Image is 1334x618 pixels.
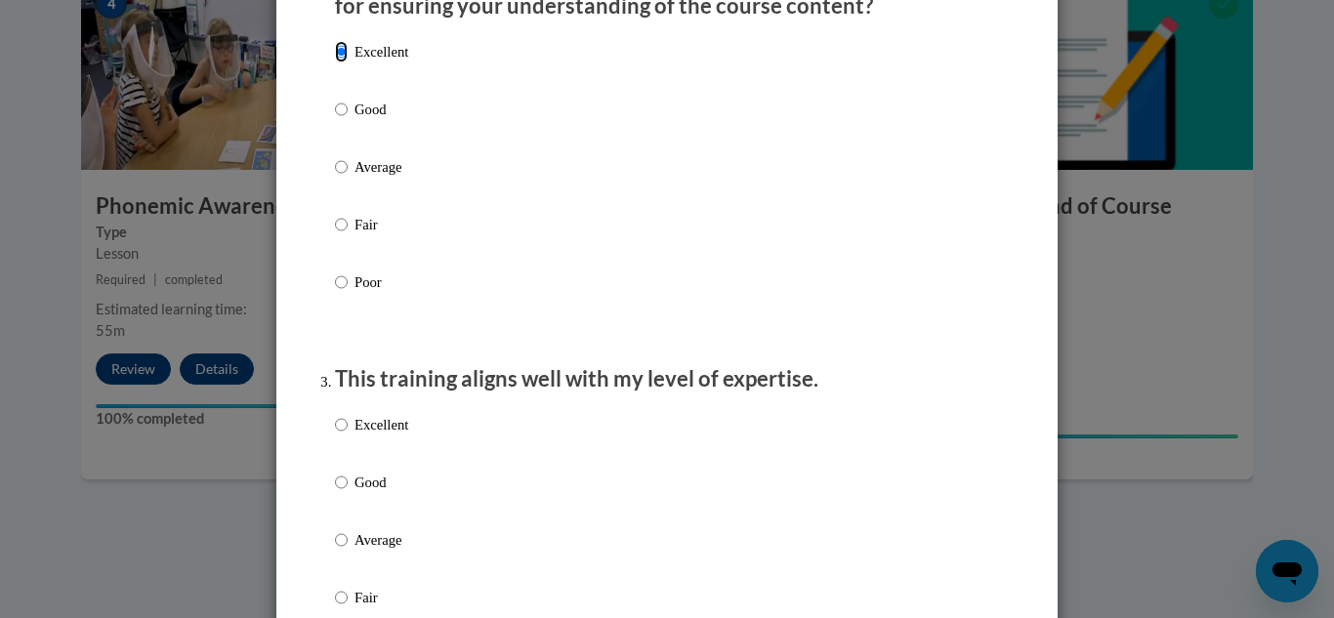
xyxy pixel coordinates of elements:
input: Fair [335,587,348,608]
input: Excellent [335,41,348,62]
p: Excellent [354,41,408,62]
p: Average [354,156,408,178]
p: Fair [354,214,408,235]
input: Good [335,472,348,493]
input: Excellent [335,414,348,435]
input: Average [335,156,348,178]
p: Average [354,529,408,551]
p: Excellent [354,414,408,435]
input: Poor [335,271,348,293]
p: Good [354,99,408,120]
p: Fair [354,587,408,608]
p: Poor [354,271,408,293]
input: Average [335,529,348,551]
p: Good [354,472,408,493]
input: Good [335,99,348,120]
p: This training aligns well with my level of expertise. [335,364,999,394]
input: Fair [335,214,348,235]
